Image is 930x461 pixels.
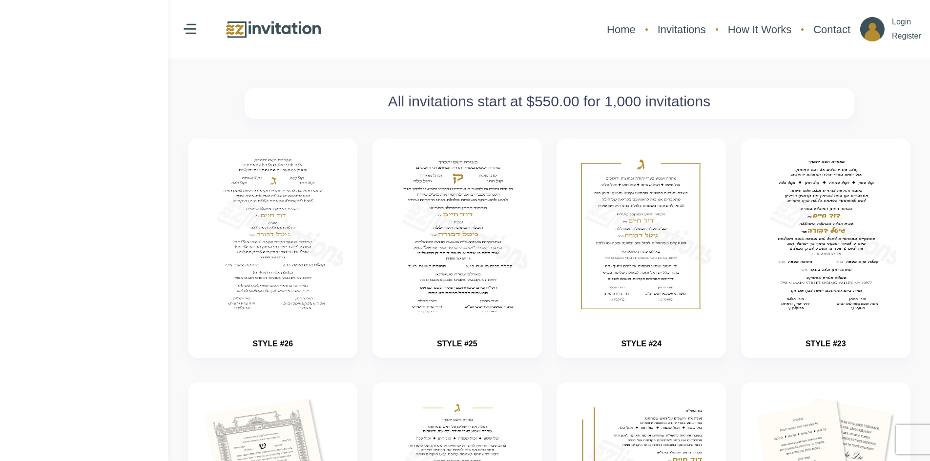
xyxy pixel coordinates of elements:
img: invitation [756,153,896,316]
img: invitation [387,153,527,316]
a: How It Works [723,17,796,42]
a: STYLE #23 [806,340,846,348]
p: Login Register [892,15,921,43]
button: invitation STYLE #24 [557,139,726,358]
a: STYLE #25 [437,340,477,348]
a: STYLE #26 [252,340,293,348]
img: invitation [571,153,711,316]
button: invitation STYLE #25 [372,139,542,358]
a: Invitations [653,17,711,42]
a: Home [602,17,641,42]
h2: All invitations start at $550.00 for 1,000 invitations [249,93,849,110]
a: STYLE #24 [621,340,661,348]
button: invitation STYLE #26 [188,139,357,358]
img: ico_account.png [860,17,885,41]
img: invitation [203,153,343,316]
button: invitation STYLE #23 [741,139,910,358]
a: Contact [808,17,855,42]
img: logo.png [225,19,322,40]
